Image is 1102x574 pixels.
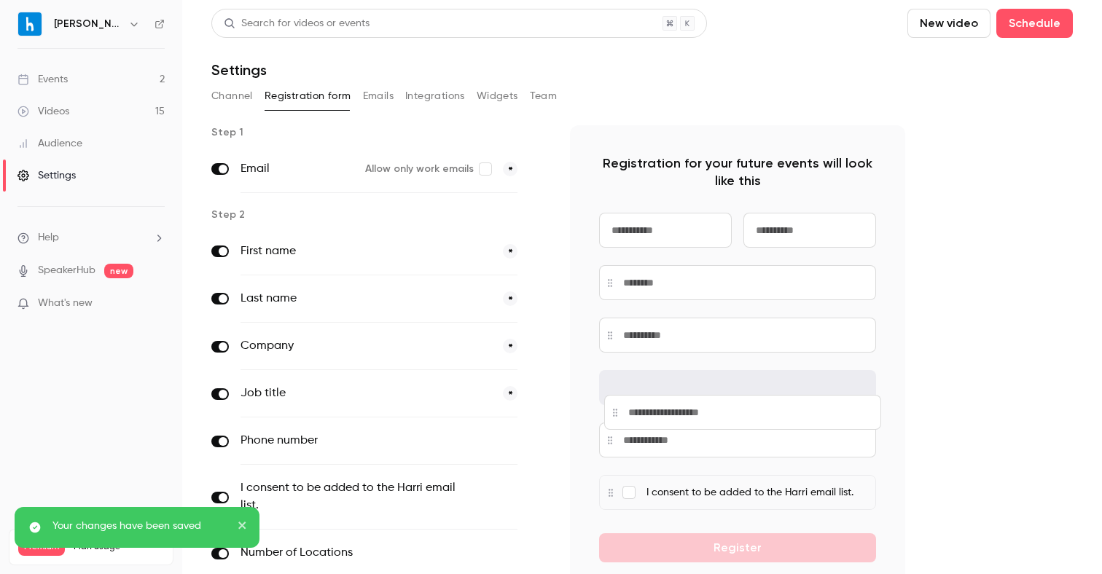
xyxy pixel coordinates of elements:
[147,297,165,310] iframe: Noticeable Trigger
[211,84,253,108] button: Channel
[907,9,990,38] button: New video
[365,162,491,176] label: Allow only work emails
[17,104,69,119] div: Videos
[17,230,165,245] li: help-dropdown-opener
[38,263,95,278] a: SpeakerHub
[405,84,465,108] button: Integrations
[477,84,518,108] button: Widgets
[211,125,547,140] p: Step 1
[646,485,875,500] p: I consent to be added to the Harri email list.
[241,544,457,562] label: Number of Locations
[38,230,59,245] span: Help
[17,72,68,87] div: Events
[363,84,394,108] button: Emails
[241,479,457,514] label: I consent to be added to the Harri email list.
[54,17,122,31] h6: [PERSON_NAME]
[599,154,876,189] p: Registration for your future events will look like this
[530,84,558,108] button: Team
[52,519,227,533] p: Your changes have been saved
[17,136,82,151] div: Audience
[241,290,491,307] label: Last name
[211,208,547,222] p: Step 2
[265,84,351,108] button: Registration form
[241,432,457,449] label: Phone number
[17,168,76,183] div: Settings
[996,9,1073,38] button: Schedule
[18,12,42,36] img: Harri
[241,385,491,402] label: Job title
[241,160,353,178] label: Email
[211,61,267,79] h1: Settings
[238,519,248,536] button: close
[104,264,133,278] span: new
[224,16,370,31] div: Search for videos or events
[241,337,491,355] label: Company
[241,243,491,260] label: First name
[38,296,93,311] span: What's new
